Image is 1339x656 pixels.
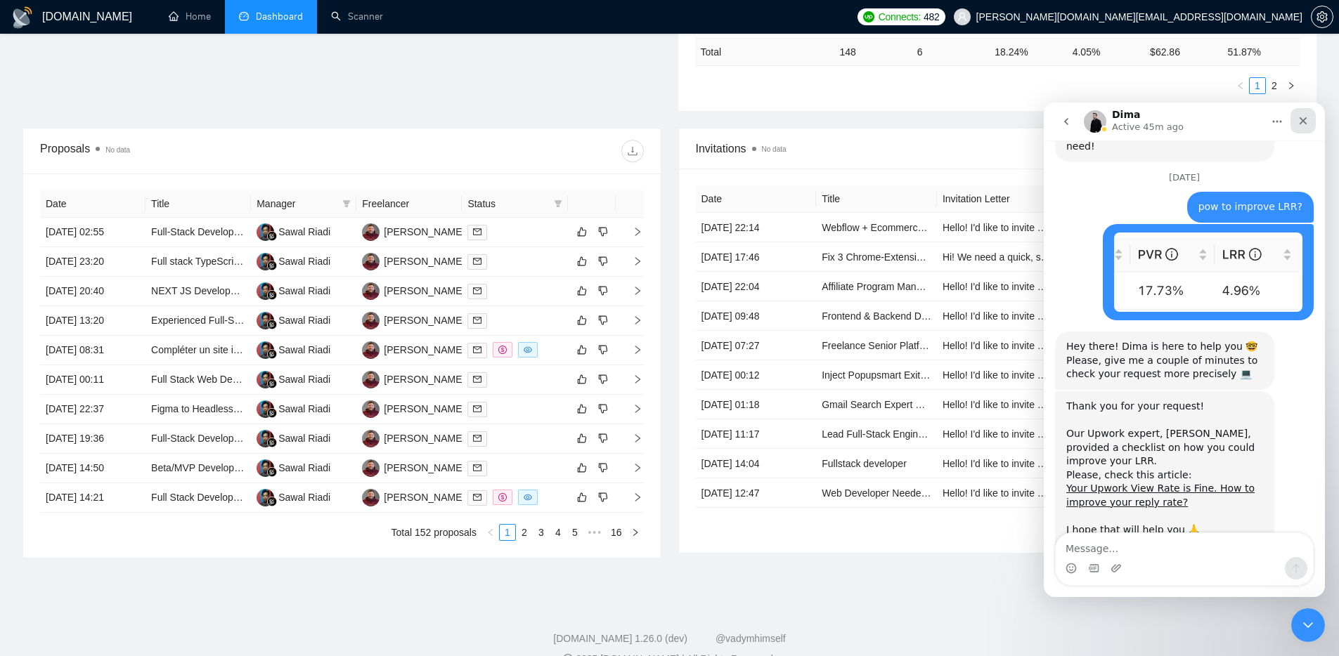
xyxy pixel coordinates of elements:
td: Full-Stack Developer for Crew Scheduling SaaS (React/Next.js + Node.js + PDF Automation) [145,218,251,247]
td: Compléter un site internet en ajoutant un CRM [145,336,251,365]
button: like [574,223,590,240]
a: homeHome [169,11,211,22]
button: like [574,282,590,299]
td: Inject Popupsmart Exit-Intent Popup into Substack via Cloudflare Worker (Custom Domain) [816,360,937,390]
img: KP [362,223,380,241]
span: setting [1312,11,1333,22]
td: [DATE] 00:11 [40,365,145,395]
button: dislike [595,312,612,329]
span: right [621,286,642,296]
a: KP[PERSON_NAME] [362,255,465,266]
td: [DATE] 02:55 [40,218,145,247]
td: [DATE] 01:18 [696,390,817,419]
button: like [574,430,590,447]
div: Thank you for your request! Our Upwork expert, [PERSON_NAME], provided a checklist on how you cou... [22,297,219,462]
td: [DATE] 12:47 [696,478,817,508]
a: SRSawal Riadi [257,225,330,237]
button: right [627,524,644,541]
li: 1 [1249,77,1266,94]
span: like [577,315,587,326]
span: mail [473,287,481,295]
td: [DATE] 13:20 [40,306,145,336]
a: Beta/MVP Development for Video-First Real Estate Platform [151,462,413,473]
div: Sawal Riadi [278,283,330,299]
div: [PERSON_NAME] [384,283,465,299]
a: Full-Stack Developer for Crew Scheduling SaaS (React/Next.js + Node.js + PDF Automation) [151,226,556,237]
img: KP [362,371,380,388]
span: mail [473,493,481,501]
span: dislike [598,374,608,385]
button: like [574,400,590,417]
div: Sawal Riadi [278,254,330,269]
iframe: Intercom live chat [1291,608,1325,642]
a: Gmail Search Expert Needed for Filter Optimization [822,399,1046,410]
button: like [574,371,590,388]
td: [DATE] 08:31 [40,336,145,365]
a: Full Stack Developer Needed for React and FastAPI Application [151,492,429,503]
span: right [621,256,642,266]
a: Fix 3 Chrome-Extension Bugs (LinkedIn Sales Navigator) + QA pass [822,251,1120,263]
td: [DATE] 14:50 [40,454,145,483]
a: 4 [550,525,566,540]
span: Connects: [879,9,921,25]
a: SRSawal Riadi [257,284,330,296]
a: NEXT JS Developers with Facebook/Meta Ads API & Marketing API Experience Wanted [151,285,533,296]
div: Sawal Riadi [278,490,330,505]
img: KP [362,253,380,270]
li: Next Page [1283,77,1300,94]
a: KP[PERSON_NAME] [362,343,465,355]
a: KP[PERSON_NAME] [362,314,465,325]
td: Lead Full-Stack Engineer – Internal CRM [816,419,937,449]
li: 2 [516,524,533,541]
a: [DOMAIN_NAME] 1.26.0 (dev) [553,633,687,644]
a: Figma to Headless CMS Implementation using Storyblok [151,403,398,414]
li: 2 [1266,77,1283,94]
td: Full-Stack Developer Needed for Healthcare SaaS Development [145,424,251,454]
a: @vadymhimself [716,633,786,644]
span: right [621,404,642,414]
div: [PERSON_NAME] [384,401,465,416]
img: KP [362,312,380,329]
span: mail [473,434,481,442]
span: like [577,344,587,355]
span: dislike [598,315,608,326]
th: Date [40,190,145,218]
span: right [621,227,642,237]
button: Send a message… [241,454,264,477]
button: like [574,489,590,506]
a: Compléter un site internet en ajoutant un CRM [151,344,354,355]
div: Sawal Riadi [278,313,330,328]
img: gigradar-bm.png [267,408,277,418]
button: dislike [595,489,612,506]
img: gigradar-bm.png [267,467,277,477]
a: Affiliate Program Manager (High-Ticket Offer + AI Integration) [822,281,1088,292]
th: Invitation Letter [937,185,1058,213]
a: SRSawal Riadi [257,402,330,414]
td: $ 62.86 [1144,38,1222,65]
td: Figma to Headless CMS Implementation using Storyblok [145,395,251,424]
span: mail [473,375,481,383]
button: Upload attachment [67,460,78,471]
button: setting [1311,6,1333,28]
li: Total 152 proposals [392,524,477,541]
img: KP [362,341,380,359]
button: dislike [595,371,612,388]
td: Frontend & Backend Developer – CheckoutChamp [816,301,937,331]
td: [DATE] 14:04 [696,449,817,478]
th: Manager [251,190,356,218]
a: KP[PERSON_NAME] [362,402,465,414]
li: 3 [533,524,550,541]
div: [PERSON_NAME] [384,431,465,446]
span: mail [473,405,481,413]
img: KP [362,400,380,418]
span: eye [524,493,532,501]
td: Web Developer Needed for App Development [816,478,937,508]
td: [DATE] 17:46 [696,242,817,272]
img: SR [257,430,274,447]
img: SR [257,312,274,329]
td: [DATE] 22:14 [696,213,817,242]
